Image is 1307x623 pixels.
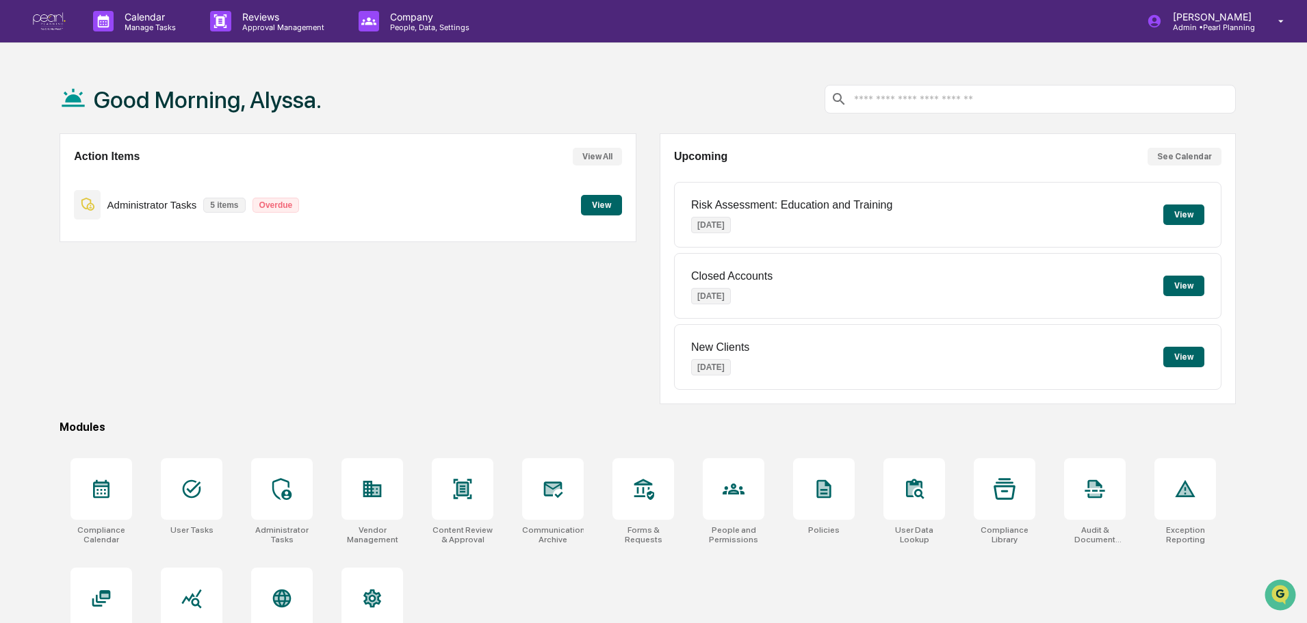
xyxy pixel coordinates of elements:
[74,150,140,163] h2: Action Items
[114,23,183,32] p: Manage Tasks
[1162,11,1258,23] p: [PERSON_NAME]
[8,193,92,217] a: 🔎Data Lookup
[883,525,945,544] div: User Data Lookup
[674,150,727,163] h2: Upcoming
[60,421,1236,434] div: Modules
[33,12,66,31] img: logo
[1148,148,1221,165] button: See Calendar
[1064,525,1126,544] div: Audit & Document Logs
[94,167,175,191] a: 🗄️Attestations
[341,525,403,544] div: Vendor Management
[14,174,25,185] div: 🖐️
[14,200,25,211] div: 🔎
[8,167,94,191] a: 🖐️Preclearance
[379,23,476,32] p: People, Data, Settings
[691,359,731,375] p: [DATE]
[581,195,622,215] button: View
[27,172,88,186] span: Preclearance
[136,232,166,242] span: Pylon
[27,198,86,212] span: Data Lookup
[114,11,183,23] p: Calendar
[233,109,249,125] button: Start new chat
[47,105,224,118] div: Start new chat
[107,199,197,211] p: Administrator Tasks
[573,148,622,165] button: View All
[1163,204,1204,225] button: View
[1163,347,1204,367] button: View
[203,198,245,213] p: 5 items
[253,198,300,213] p: Overdue
[612,525,674,544] div: Forms & Requests
[1163,276,1204,296] button: View
[691,270,773,282] p: Closed Accounts
[70,525,132,544] div: Compliance Calendar
[691,288,731,304] p: [DATE]
[974,525,1035,544] div: Compliance Library
[691,217,731,233] p: [DATE]
[691,199,892,211] p: Risk Assessment: Education and Training
[379,11,476,23] p: Company
[96,231,166,242] a: Powered byPylon
[432,525,493,544] div: Content Review & Approval
[170,525,213,535] div: User Tasks
[1154,525,1216,544] div: Exception Reporting
[703,525,764,544] div: People and Permissions
[14,105,38,129] img: 1746055101610-c473b297-6a78-478c-a979-82029cc54cd1
[14,29,249,51] p: How can we help?
[47,118,173,129] div: We're available if you need us!
[231,23,331,32] p: Approval Management
[1162,23,1258,32] p: Admin • Pearl Planning
[251,525,313,544] div: Administrator Tasks
[231,11,331,23] p: Reviews
[691,341,749,354] p: New Clients
[99,174,110,185] div: 🗄️
[113,172,170,186] span: Attestations
[522,525,584,544] div: Communications Archive
[581,198,622,211] a: View
[808,525,840,535] div: Policies
[94,86,322,114] h1: Good Morning, Alyssa.
[1263,578,1300,615] iframe: Open customer support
